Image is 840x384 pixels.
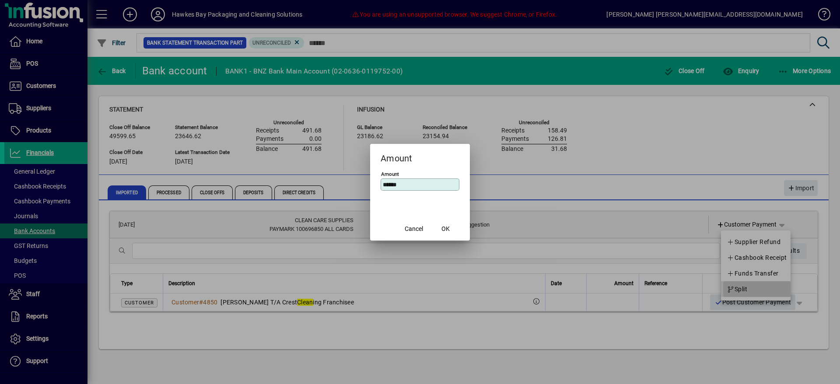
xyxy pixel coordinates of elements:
[400,221,428,237] button: Cancel
[441,224,450,234] span: OK
[431,221,459,237] button: OK
[381,171,399,177] mat-label: Amount
[405,224,423,234] span: Cancel
[370,144,470,169] h2: Amount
